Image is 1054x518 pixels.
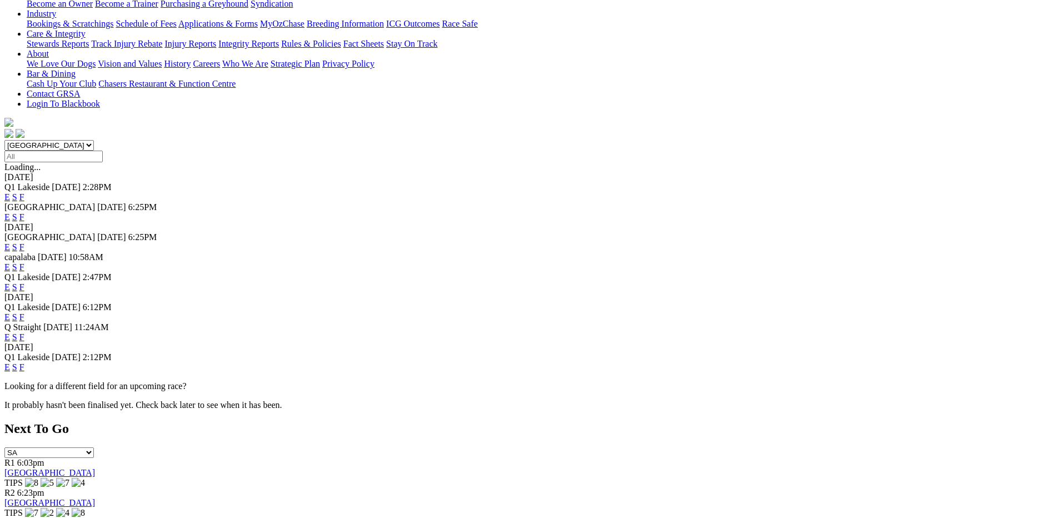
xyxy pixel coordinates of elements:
a: Cash Up Your Club [27,79,96,88]
a: MyOzChase [260,19,304,28]
span: 6:03pm [17,458,44,467]
a: About [27,49,49,58]
a: [GEOGRAPHIC_DATA] [4,468,95,477]
div: Industry [27,19,1050,29]
span: 6:25PM [128,202,157,212]
a: Careers [193,59,220,68]
span: 10:58AM [69,252,103,262]
a: History [164,59,191,68]
span: Q1 Lakeside [4,272,49,282]
span: [DATE] [38,252,67,262]
span: 2:28PM [83,182,112,192]
a: [GEOGRAPHIC_DATA] [4,498,95,507]
a: ICG Outcomes [386,19,439,28]
a: Login To Blackbook [27,99,100,108]
a: F [19,212,24,222]
img: 8 [72,508,85,518]
div: [DATE] [4,292,1050,302]
img: 4 [56,508,69,518]
span: [DATE] [52,182,81,192]
a: Contact GRSA [27,89,80,98]
div: [DATE] [4,172,1050,182]
span: Q1 Lakeside [4,352,49,362]
img: twitter.svg [16,129,24,138]
a: E [4,192,10,202]
a: Bookings & Scratchings [27,19,113,28]
a: Strategic Plan [271,59,320,68]
a: F [19,312,24,322]
span: Q1 Lakeside [4,182,49,192]
span: [DATE] [52,302,81,312]
span: 6:25PM [128,232,157,242]
a: E [4,262,10,272]
a: Who We Are [222,59,268,68]
span: [DATE] [43,322,72,332]
a: Stay On Track [386,39,437,48]
img: 2 [41,508,54,518]
a: S [12,262,17,272]
img: facebook.svg [4,129,13,138]
span: [DATE] [97,202,126,212]
a: We Love Our Dogs [27,59,96,68]
div: About [27,59,1050,69]
a: Privacy Policy [322,59,374,68]
span: Q1 Lakeside [4,302,49,312]
a: E [4,242,10,252]
span: [GEOGRAPHIC_DATA] [4,232,95,242]
a: Schedule of Fees [116,19,176,28]
a: Chasers Restaurant & Function Centre [98,79,236,88]
div: Bar & Dining [27,79,1050,89]
a: S [12,282,17,292]
span: 2:12PM [83,352,112,362]
a: Care & Integrity [27,29,86,38]
input: Select date [4,151,103,162]
a: S [12,192,17,202]
span: capalaba [4,252,36,262]
a: F [19,192,24,202]
img: 4 [72,478,85,488]
p: Looking for a different field for an upcoming race? [4,381,1050,391]
a: E [4,362,10,372]
img: logo-grsa-white.png [4,118,13,127]
a: Race Safe [442,19,477,28]
a: Breeding Information [307,19,384,28]
span: [DATE] [52,272,81,282]
partial: It probably hasn't been finalised yet. Check back later to see when it has been. [4,400,282,410]
div: Care & Integrity [27,39,1050,49]
img: 7 [56,478,69,488]
a: Bar & Dining [27,69,76,78]
a: S [12,312,17,322]
span: Q Straight [4,322,41,332]
span: [DATE] [97,232,126,242]
span: TIPS [4,478,23,487]
img: 5 [41,478,54,488]
img: 7 [25,508,38,518]
span: 2:47PM [83,272,112,282]
a: E [4,212,10,222]
span: R1 [4,458,15,467]
span: 6:12PM [83,302,112,312]
a: S [12,362,17,372]
a: F [19,282,24,292]
a: Stewards Reports [27,39,89,48]
a: Applications & Forms [178,19,258,28]
a: Vision and Values [98,59,162,68]
a: Industry [27,9,56,18]
div: [DATE] [4,342,1050,352]
span: R2 [4,488,15,497]
span: Loading... [4,162,41,172]
a: Integrity Reports [218,39,279,48]
a: Injury Reports [164,39,216,48]
a: Track Injury Rebate [91,39,162,48]
div: [DATE] [4,222,1050,232]
span: TIPS [4,508,23,517]
span: 11:24AM [74,322,109,332]
img: 8 [25,478,38,488]
a: F [19,332,24,342]
a: E [4,312,10,322]
a: S [12,212,17,222]
a: Fact Sheets [343,39,384,48]
a: F [19,262,24,272]
a: F [19,242,24,252]
h2: Next To Go [4,421,1050,436]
